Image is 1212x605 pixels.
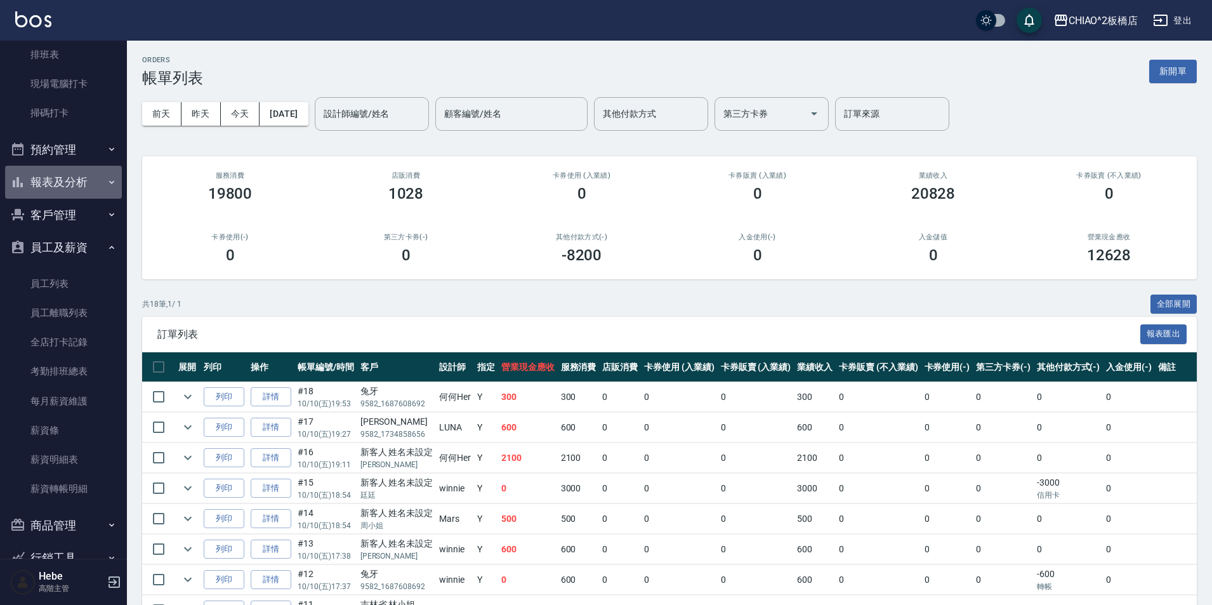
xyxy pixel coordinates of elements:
[357,352,437,382] th: 客戶
[921,443,973,473] td: 0
[181,102,221,126] button: 昨天
[599,504,641,534] td: 0
[599,443,641,473] td: 0
[178,540,197,559] button: expand row
[558,382,600,412] td: 300
[973,535,1034,564] td: 0
[641,443,718,473] td: 0
[298,398,354,409] p: 10/10 (五) 19:53
[360,520,433,531] p: 周小姐
[294,443,357,473] td: #16
[794,382,836,412] td: 300
[836,504,921,534] td: 0
[1103,352,1155,382] th: 入金使用(-)
[685,171,830,180] h2: 卡券販賣 (入業績)
[1034,413,1103,442] td: 0
[251,387,291,407] a: 詳情
[360,568,433,581] div: 兔牙
[973,474,1034,503] td: 0
[360,581,433,592] p: 9582_1687608692
[1034,474,1103,503] td: -3000
[836,443,921,473] td: 0
[360,459,433,470] p: [PERSON_NAME]
[298,520,354,531] p: 10/10 (五) 18:54
[5,445,122,474] a: 薪資明細表
[718,413,794,442] td: 0
[1034,443,1103,473] td: 0
[1103,474,1155,503] td: 0
[685,233,830,241] h2: 入金使用(-)
[641,535,718,564] td: 0
[5,199,122,232] button: 客戶管理
[836,474,921,503] td: 0
[201,352,247,382] th: 列印
[1037,581,1100,592] p: 轉帳
[836,413,921,442] td: 0
[178,570,197,589] button: expand row
[251,448,291,468] a: 詳情
[1087,246,1131,264] h3: 12628
[1103,504,1155,534] td: 0
[474,443,498,473] td: Y
[178,418,197,437] button: expand row
[175,352,201,382] th: 展開
[911,185,956,203] h3: 20828
[794,474,836,503] td: 3000
[204,448,244,468] button: 列印
[1037,489,1100,501] p: 信用卡
[5,231,122,264] button: 員工及薪資
[509,233,654,241] h2: 其他付款方式(-)
[718,443,794,473] td: 0
[558,504,600,534] td: 500
[298,429,354,440] p: 10/10 (五) 19:27
[5,542,122,575] button: 行銷工具
[794,535,836,564] td: 600
[718,352,794,382] th: 卡券販賣 (入業績)
[498,504,558,534] td: 500
[1034,352,1103,382] th: 其他付款方式(-)
[498,382,558,412] td: 300
[498,413,558,442] td: 600
[294,565,357,595] td: #12
[558,443,600,473] td: 2100
[860,233,1006,241] h2: 入金儲值
[208,185,253,203] h3: 19800
[599,352,641,382] th: 店販消費
[641,474,718,503] td: 0
[5,40,122,69] a: 排班表
[251,479,291,498] a: 詳情
[260,102,308,126] button: [DATE]
[794,413,836,442] td: 600
[204,509,244,529] button: 列印
[204,570,244,590] button: 列印
[251,540,291,559] a: 詳情
[558,565,600,595] td: 600
[794,352,836,382] th: 業績收入
[360,415,433,429] div: [PERSON_NAME]
[178,479,197,498] button: expand row
[142,56,203,64] h2: ORDERS
[294,382,357,412] td: #18
[753,185,762,203] h3: 0
[1140,324,1187,344] button: 報表匯出
[1034,565,1103,595] td: -600
[599,413,641,442] td: 0
[558,474,600,503] td: 3000
[599,535,641,564] td: 0
[1149,65,1197,77] a: 新開單
[360,537,433,550] div: 新客人 姓名未設定
[599,382,641,412] td: 0
[436,474,474,503] td: winnie
[1150,295,1197,314] button: 全部展開
[1105,185,1114,203] h3: 0
[836,352,921,382] th: 卡券販賣 (不入業績)
[558,352,600,382] th: 服務消費
[157,328,1140,341] span: 訂單列表
[178,448,197,467] button: expand row
[226,246,235,264] h3: 0
[402,246,411,264] h3: 0
[298,550,354,562] p: 10/10 (五) 17:38
[509,171,654,180] h2: 卡券使用 (入業績)
[360,507,433,520] div: 新客人 姓名未設定
[360,489,433,501] p: 廷廷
